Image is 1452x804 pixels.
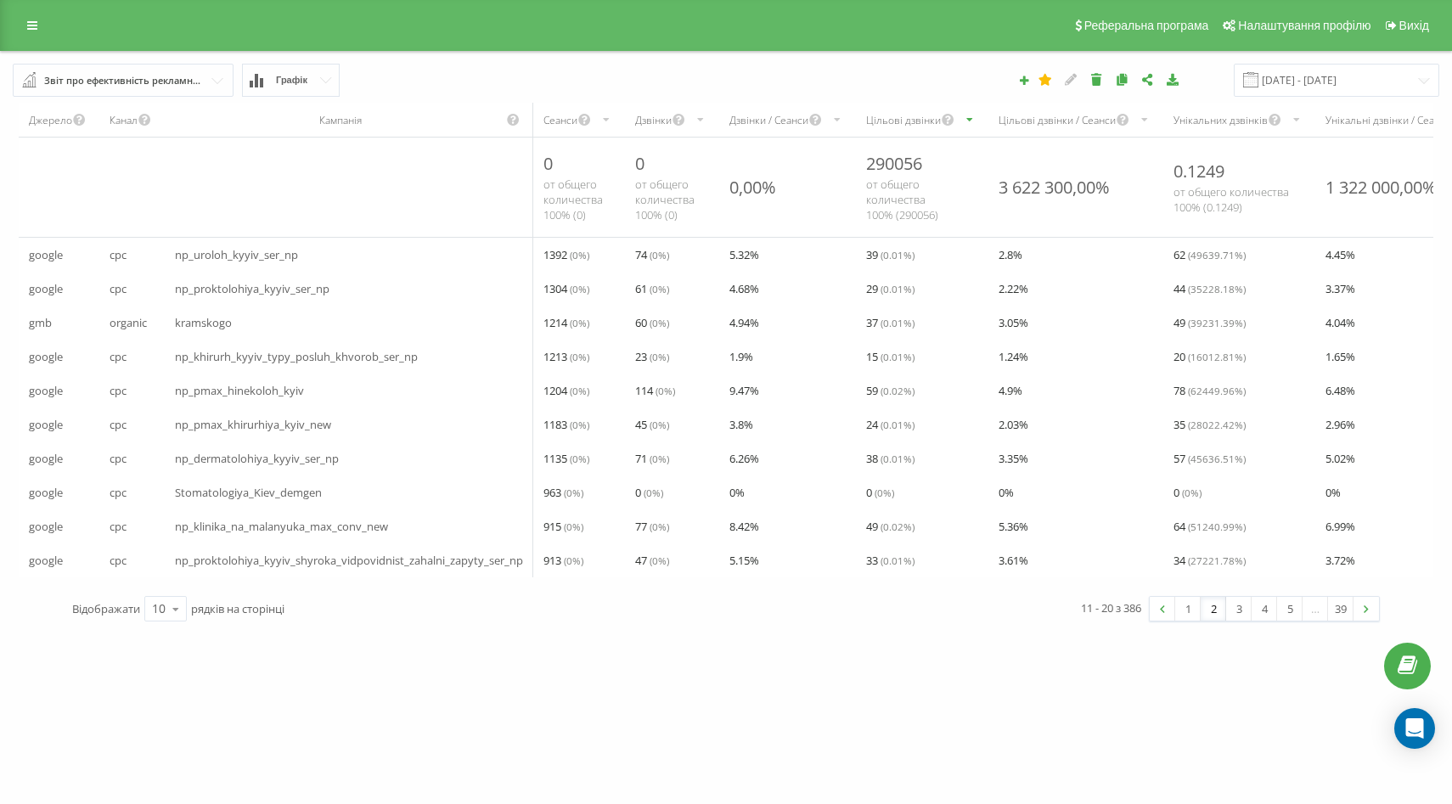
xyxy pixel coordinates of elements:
span: cpc [110,245,127,265]
span: ( 0.02 %) [881,384,915,397]
span: 1304 [543,278,589,299]
i: Поділитися налаштуваннями звіту [1140,73,1155,85]
span: cpc [110,380,127,401]
i: Завантажити звіт [1166,73,1180,85]
span: cpc [110,516,127,537]
span: 38 [866,448,915,469]
span: 2.96 % [1325,414,1355,435]
div: 3 622 300,00% [999,176,1110,199]
span: ( 0.01 %) [881,418,915,431]
span: 4.94 % [729,312,759,333]
span: ( 0 %) [570,282,589,295]
div: Цільові дзвінки [866,113,941,127]
span: ( 0 %) [875,486,894,499]
span: 77 [635,516,669,537]
span: 913 [543,550,583,571]
div: Канал [110,113,138,127]
div: 0,00% [729,176,776,199]
span: ( 45636.51 %) [1188,452,1246,465]
span: ( 0.01 %) [881,282,915,295]
div: 1 322 000,00% [1325,176,1437,199]
span: Графік [276,75,307,86]
span: 20 [1173,346,1246,367]
span: ( 0 %) [564,554,583,567]
span: google [29,278,63,299]
div: scrollable content [19,103,1433,577]
span: ( 0 %) [650,418,669,431]
span: ( 28022.42 %) [1188,418,1246,431]
div: Джерело [29,113,72,127]
span: google [29,245,63,265]
span: от общего количества 100% ( 0.1249 ) [1173,184,1289,215]
span: ( 0 %) [564,520,583,533]
span: ( 0 %) [650,282,669,295]
span: ( 0 %) [570,384,589,397]
span: google [29,550,63,571]
span: 60 [635,312,669,333]
i: Цей звіт буде завантажено першим при відкритті Аналітики. Ви можете призначити будь-який інший ва... [1038,73,1053,85]
div: … [1303,597,1328,621]
span: 0 % [999,482,1014,503]
span: 78 [1173,380,1246,401]
span: ( 0.01 %) [881,350,915,363]
span: от общего количества 100% ( 0 ) [543,177,603,222]
span: google [29,482,63,503]
span: 61 [635,278,669,299]
span: ( 16012.81 %) [1188,350,1246,363]
span: 1.9 % [729,346,753,367]
span: ( 0 %) [650,316,669,329]
span: np_proktolohiya_kyyiv_shyroka_vidpovidnist_zahalni_zapyty_ser_np [175,550,523,571]
span: 1214 [543,312,589,333]
span: 0.1249 [1173,160,1224,183]
span: 5.02 % [1325,448,1355,469]
i: Копіювати звіт [1115,73,1129,85]
span: 4.04 % [1325,312,1355,333]
span: 49 [1173,312,1246,333]
span: от общего количества 100% ( 0 ) [635,177,695,222]
span: 1.65 % [1325,346,1355,367]
span: ( 0.01 %) [881,452,915,465]
span: np_proktolohiya_kyyiv_ser_np [175,278,329,299]
span: np_pmax_khirurhiya_kyiv_new [175,414,331,435]
span: 0 [543,152,553,175]
span: 1204 [543,380,589,401]
span: рядків на сторінці [191,601,284,616]
span: Налаштування профілю [1238,19,1370,32]
span: google [29,346,63,367]
div: Унікальні дзвінки / Сеанси [1325,113,1451,127]
span: 44 [1173,278,1246,299]
span: 3.37 % [1325,278,1355,299]
span: 4.45 % [1325,245,1355,265]
span: 114 [635,380,675,401]
span: Реферальна програма [1084,19,1209,32]
span: ( 0 %) [650,452,669,465]
span: 23 [635,346,669,367]
span: 62 [1173,245,1246,265]
span: 57 [1173,448,1246,469]
span: 45 [635,414,669,435]
span: 0 [635,482,663,503]
span: 15 [866,346,915,367]
a: 2 [1201,597,1226,621]
span: ( 0 %) [570,316,589,329]
span: Відображати [72,601,140,616]
span: ( 0 %) [570,452,589,465]
div: Кампанія [175,113,506,127]
div: Open Intercom Messenger [1394,708,1435,749]
span: 0 [1173,482,1202,503]
span: 1213 [543,346,589,367]
button: Графік [242,64,340,97]
span: 5.15 % [729,550,759,571]
span: 290056 [866,152,922,175]
span: ( 0 %) [644,486,663,499]
span: 3.8 % [729,414,753,435]
span: 2.22 % [999,278,1028,299]
span: ( 0 %) [1182,486,1202,499]
span: ( 51240.99 %) [1188,520,1246,533]
div: Унікальних дзвінків [1173,113,1268,127]
span: ( 0 %) [570,248,589,261]
span: Вихід [1399,19,1429,32]
span: 74 [635,245,669,265]
span: 8.42 % [729,516,759,537]
span: ( 49639.71 %) [1188,248,1246,261]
